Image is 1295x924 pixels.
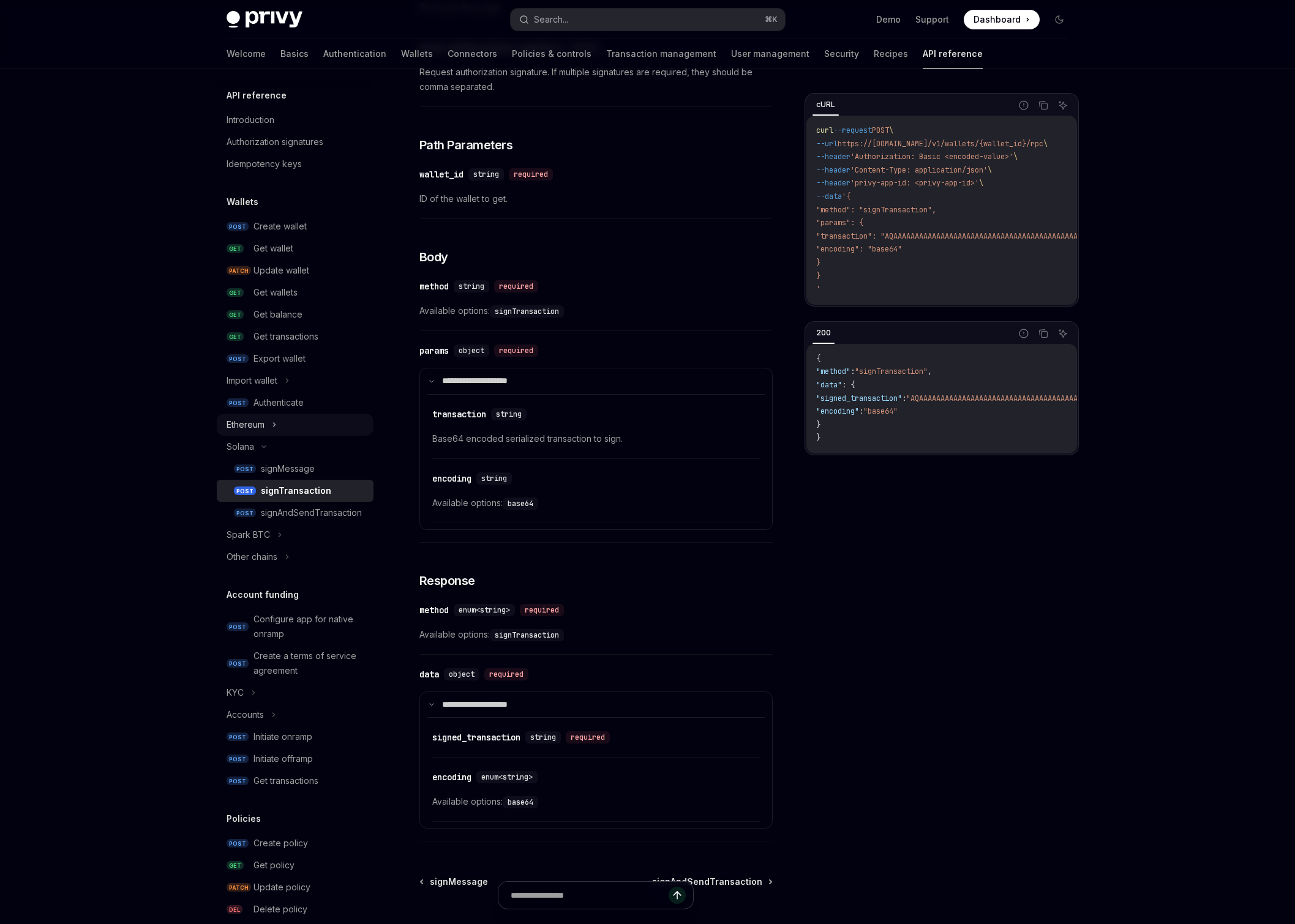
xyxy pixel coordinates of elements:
[217,237,373,259] a: GETGet wallet
[227,839,249,848] span: POST
[816,125,833,135] span: curl
[520,604,564,616] div: required
[253,395,304,410] div: Authenticate
[855,367,928,376] span: "signTransaction"
[473,170,499,179] span: string
[874,39,908,69] a: Recipes
[234,486,256,496] span: POST
[217,608,373,645] a: POSTConfigure app for native onramp
[816,192,842,201] span: --data
[419,604,449,616] div: method
[816,152,850,162] span: --header
[227,11,302,28] img: dark logo
[227,659,249,668] span: POST
[813,326,835,340] div: 200
[227,732,249,742] span: POST
[217,304,373,326] a: GETGet balance
[253,880,310,895] div: Update policy
[419,65,773,94] span: Request authorization signature. If multiple signatures are required, they should be comma separa...
[481,474,507,483] span: string
[1035,326,1051,341] button: Copy the contents from the code block
[227,527,270,542] div: Spark BTC
[227,113,274,127] div: Introduction
[652,876,771,888] a: signAndSendTransaction
[459,281,484,291] span: string
[217,348,373,370] a: POSTExport wallet
[566,731,610,743] div: required
[816,354,820,363] span: {
[217,854,373,876] a: GETGet policy
[816,380,842,390] span: "data"
[217,832,373,854] a: POSTCreate policy
[227,398,249,408] span: POST
[217,876,373,898] a: PATCHUpdate policy
[459,605,510,615] span: enum<string>
[227,754,249,764] span: POST
[421,876,488,888] a: signMessage
[964,10,1040,29] a: Dashboard
[227,811,261,826] h5: Policies
[974,13,1021,26] span: Dashboard
[1013,152,1018,162] span: \
[217,458,373,480] a: POSTsignMessage
[816,205,936,215] span: "method": "signTransaction",
[1035,97,1051,113] button: Copy the contents from the code block
[432,408,486,420] div: transaction
[902,393,906,403] span: :
[217,392,373,414] a: POSTAuthenticate
[253,241,293,256] div: Get wallet
[1055,326,1071,341] button: Ask AI
[419,136,513,154] span: Path Parameters
[1016,326,1032,341] button: Report incorrect code
[432,472,471,485] div: encoding
[227,310,244,319] span: GET
[419,280,449,292] div: method
[227,266,251,275] span: PATCH
[490,305,564,318] code: signTransaction
[481,772,533,782] span: enum<string>
[816,271,820,281] span: }
[494,280,538,292] div: required
[253,329,318,344] div: Get transactions
[227,195,258,209] h5: Wallets
[217,645,373,682] a: POSTCreate a terms of service agreement
[217,502,373,524] a: POSTsignAndSendTransaction
[850,165,988,175] span: 'Content-Type: application/json'
[227,861,244,870] span: GET
[227,39,266,69] a: Welcome
[842,192,850,201] span: '{
[816,244,902,254] span: "encoding": "base64"
[253,773,318,788] div: Get transactions
[449,669,475,679] span: object
[1055,97,1071,113] button: Ask AI
[652,876,762,888] span: signAndSendTransaction
[859,406,863,416] span: :
[217,109,373,131] a: Introduction
[459,346,484,356] span: object
[979,178,983,188] span: \
[419,248,448,266] span: Body
[217,281,373,304] a: GETGet wallets
[227,373,277,388] div: Import wallet
[217,259,373,281] a: PATCHUpdate wallet
[323,39,386,69] a: Authentication
[227,88,287,103] h5: API reference
[261,483,331,498] div: signTransaction
[253,836,308,851] div: Create policy
[419,345,449,357] div: params
[227,244,244,253] span: GET
[217,770,373,792] a: POSTGet transactions
[227,707,264,722] div: Accounts
[227,777,249,786] span: POST
[217,215,373,237] a: POSTCreate wallet
[432,731,520,743] div: signed_transaction
[512,39,591,69] a: Policies & controls
[816,165,850,175] span: --header
[430,876,488,888] span: signMessage
[280,39,309,69] a: Basics
[419,668,439,680] div: data
[850,152,1013,162] span: 'Authorization: Basic <encoded-value>'
[824,39,859,69] a: Security
[490,629,564,641] code: signTransaction
[253,858,295,873] div: Get policy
